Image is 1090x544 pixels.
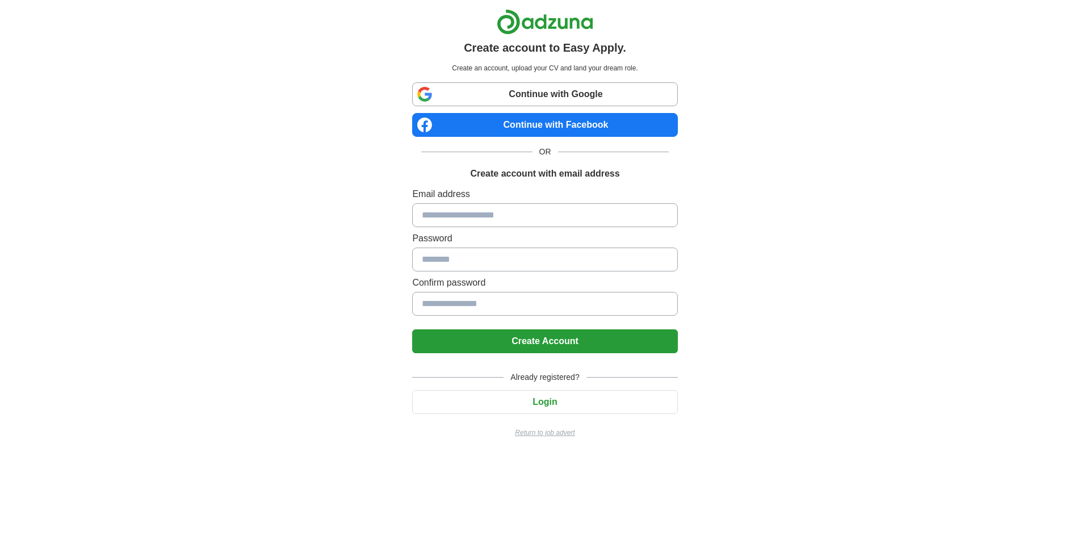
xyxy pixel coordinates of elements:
[412,276,677,290] label: Confirm password
[412,397,677,407] a: Login
[470,167,619,181] h1: Create account with email address
[412,428,677,438] a: Return to job advert
[412,329,677,353] button: Create Account
[412,187,677,201] label: Email address
[414,63,675,73] p: Create an account, upload your CV and land your dream role.
[533,146,558,158] span: OR
[504,371,586,383] span: Already registered?
[497,9,593,35] img: Adzuna logo
[412,82,677,106] a: Continue with Google
[412,113,677,137] a: Continue with Facebook
[412,390,677,414] button: Login
[412,232,677,245] label: Password
[464,39,626,56] h1: Create account to Easy Apply.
